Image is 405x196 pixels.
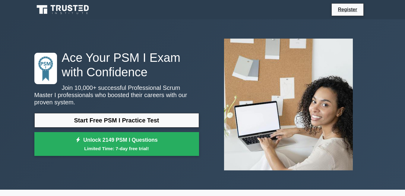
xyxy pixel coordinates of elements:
a: Unlock 2149 PSM I QuestionsLimited Time: 7-day free trial! [34,132,199,156]
a: Register [334,6,361,13]
h1: Ace Your PSM I Exam with Confidence [34,50,199,79]
p: Join 10,000+ successful Professional Scrum Master I professionals who boosted their careers with ... [34,84,199,106]
a: Start Free PSM I Practice Test [34,113,199,128]
small: Limited Time: 7-day free trial! [42,145,191,152]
